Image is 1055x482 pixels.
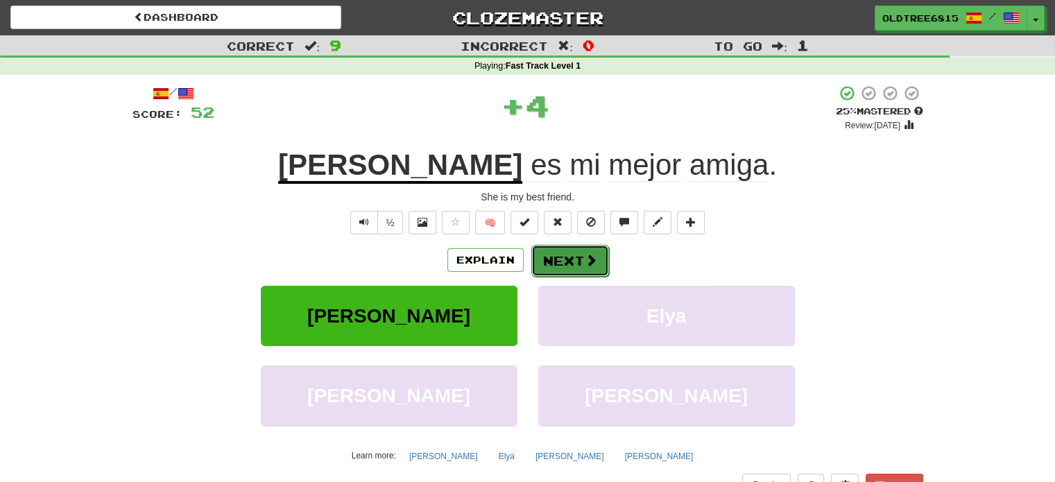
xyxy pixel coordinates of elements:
button: Elya [491,446,522,467]
span: To go [714,39,762,53]
u: [PERSON_NAME] [278,148,522,184]
button: Next [531,245,609,277]
button: Add to collection (alt+a) [677,211,705,234]
button: [PERSON_NAME] [261,286,517,346]
a: Clozemaster [362,6,693,30]
small: Review: [DATE] [845,121,900,130]
div: / [132,85,214,102]
span: amiga [689,148,769,182]
button: Ignore sentence (alt+i) [577,211,605,234]
button: 🧠 [475,211,505,234]
a: OldTree6815 / [875,6,1027,31]
button: Play sentence audio (ctl+space) [350,211,378,234]
button: [PERSON_NAME] [617,446,701,467]
button: [PERSON_NAME] [261,365,517,426]
button: Edit sentence (alt+d) [644,211,671,234]
div: She is my best friend. [132,190,923,204]
span: . [522,148,776,182]
span: [PERSON_NAME] [307,385,470,406]
span: + [501,85,525,126]
button: Reset to 0% Mastered (alt+r) [544,211,572,234]
small: Learn more: [352,451,396,461]
button: [PERSON_NAME] [402,446,486,467]
span: Incorrect [461,39,548,53]
span: 0 [583,37,594,53]
button: Set this sentence to 100% Mastered (alt+m) [511,211,538,234]
span: / [989,11,996,21]
span: es [531,148,561,182]
span: [PERSON_NAME] [585,385,748,406]
button: Show image (alt+x) [409,211,436,234]
button: [PERSON_NAME] [528,446,612,467]
span: Elya [646,305,687,327]
button: Explain [447,248,524,272]
div: Mastered [836,105,923,118]
span: : [772,40,787,52]
span: [PERSON_NAME] [307,305,470,327]
span: 52 [191,103,214,121]
span: : [305,40,320,52]
span: 4 [525,88,549,123]
strong: Fast Track Level 1 [506,61,581,71]
span: 25 % [836,105,857,117]
span: mejor [608,148,681,182]
button: ½ [377,211,404,234]
span: 9 [329,37,341,53]
span: 1 [797,37,809,53]
button: Discuss sentence (alt+u) [610,211,638,234]
span: mi [569,148,600,182]
button: Elya [538,286,795,346]
span: OldTree6815 [882,12,959,24]
span: : [558,40,573,52]
span: Correct [227,39,295,53]
span: Score: [132,108,182,120]
div: Text-to-speech controls [348,211,404,234]
button: [PERSON_NAME] [538,365,795,426]
a: Dashboard [10,6,341,29]
button: Favorite sentence (alt+f) [442,211,470,234]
